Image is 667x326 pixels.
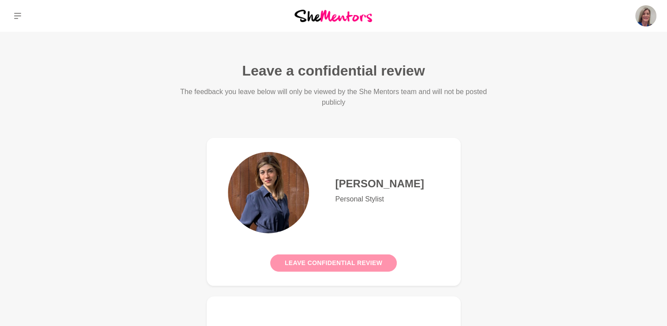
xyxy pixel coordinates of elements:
[294,10,372,22] img: She Mentors Logo
[179,87,489,108] p: The feedback you leave below will only be viewed by the She Mentors team and will not be posted p...
[635,5,656,27] img: Kate Smyth
[335,194,440,205] p: Personal Stylist
[207,138,461,286] a: [PERSON_NAME]Personal StylistLeave confidential review
[242,62,425,80] h1: Leave a confidential review
[270,254,397,272] button: Leave confidential review
[335,177,440,190] h4: [PERSON_NAME]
